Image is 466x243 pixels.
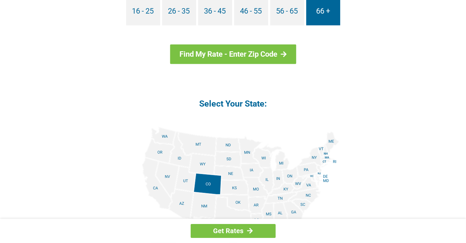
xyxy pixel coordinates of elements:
[170,44,296,64] a: Find My Rate - Enter Zip Code
[191,224,276,238] a: Get Rates
[70,98,396,109] h4: Select Your State:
